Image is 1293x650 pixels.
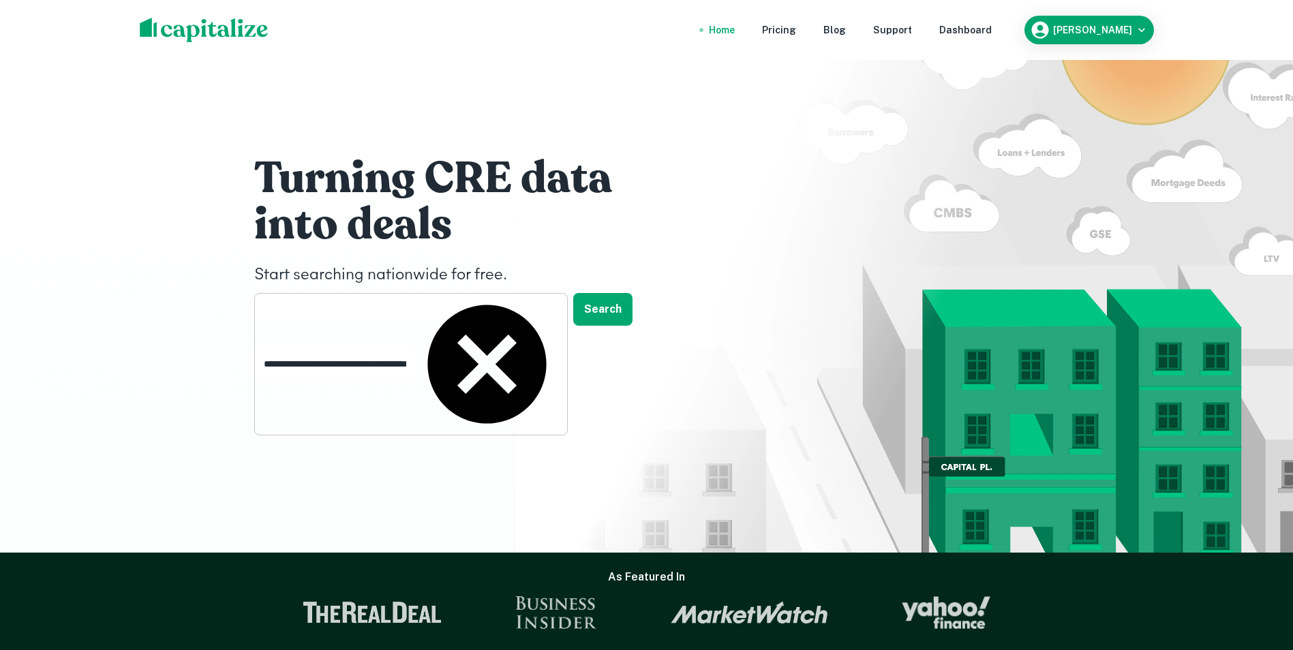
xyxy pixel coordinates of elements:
[671,601,828,624] img: Market Watch
[140,18,269,42] img: capitalize-logo.png
[1053,25,1132,35] h6: [PERSON_NAME]
[823,22,846,37] a: Blog
[254,151,663,206] h1: Turning CRE data
[1024,16,1154,44] button: [PERSON_NAME]
[254,263,663,288] h4: Start searching nationwide for free.
[762,22,796,37] a: Pricing
[573,293,633,326] button: Search
[254,198,663,252] h1: into deals
[902,596,990,629] img: Yahoo Finance
[515,596,597,629] img: Business Insider
[873,22,912,37] a: Support
[303,602,442,623] img: The Real Deal
[939,22,992,37] a: Dashboard
[1225,541,1293,606] iframe: Chat Widget
[709,22,735,37] a: Home
[608,569,685,585] h6: As Featured In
